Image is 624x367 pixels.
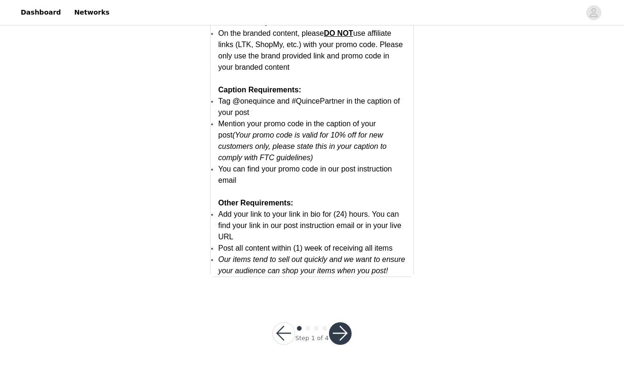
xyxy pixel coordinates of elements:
strong: Other Requirements: [218,199,293,207]
span: You can find your promo code in our post instruction email [218,165,392,184]
div: Step 1 of 4 [295,334,328,343]
a: Dashboard [15,2,66,23]
div: avatar [589,5,598,20]
em: Our items tend to sell out quickly and we want to ensure your audience can shop your items when y... [218,255,405,275]
span: Mention your promo code in the caption of your post [218,120,386,162]
span: Tag @onequince and #QuincePartner in the caption of your post [218,97,400,116]
a: Networks [68,2,115,23]
strong: Caption Requirements: [218,86,301,94]
span: On the branded content, please use affiliate links (LTK, ShopMy, etc.) with your promo code. Plea... [218,29,403,71]
em: (Your promo code is valid for 10% off for new customers only, please state this in your caption t... [218,131,386,162]
span: Post all content within (1) week of receiving all items [218,244,393,252]
span: Add your link to your link in bio for (24) hours. You can find your link in our post instruction ... [218,210,402,241]
span: DO NOT [324,29,353,37]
